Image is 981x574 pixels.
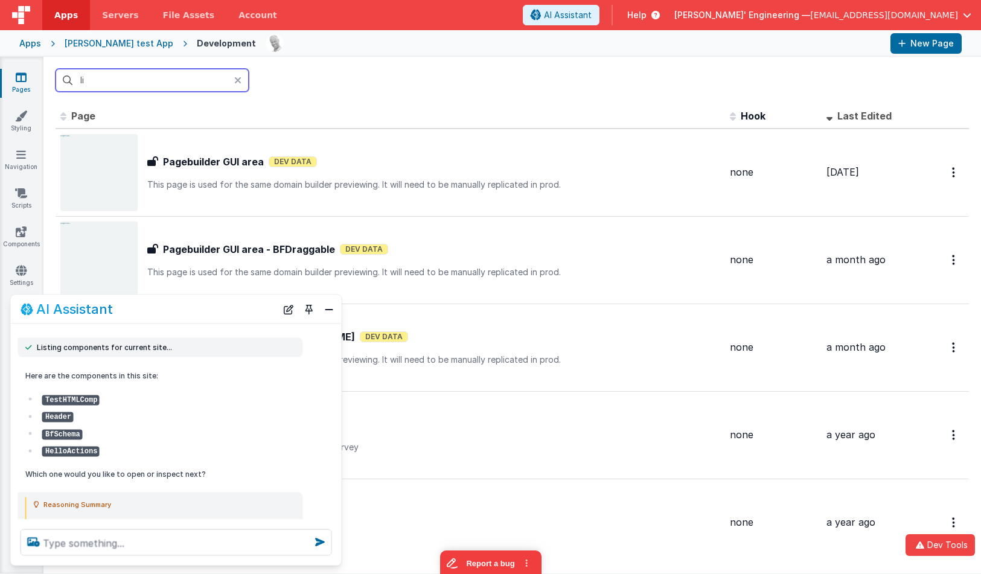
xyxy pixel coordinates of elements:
span: AI Assistant [544,9,592,21]
p: This page is used for the same domain builder previewing. It will need to be manually replicated ... [147,266,720,278]
span: Help [627,9,647,21]
input: Search pages, id's ... [56,69,249,92]
span: Listing components for current site... [37,343,172,352]
button: Close [321,301,337,317]
span: [EMAIL_ADDRESS][DOMAIN_NAME] [810,9,958,21]
h3: Pagebuilder GUI area - BFDraggable [163,242,335,257]
div: none [730,340,817,354]
button: Toggle Pin [301,301,318,317]
span: File Assets [163,9,215,21]
button: Options [945,510,964,535]
span: a year ago [826,429,875,441]
button: Options [945,160,964,185]
button: Options [945,335,964,360]
p: This page is used for the same domain builder previewing. It will need to be manually replicated ... [147,179,720,191]
p: Here are the components in this site: [25,369,296,382]
div: [PERSON_NAME] test App [65,37,173,49]
span: Page [71,110,95,122]
span: a month ago [826,254,886,266]
div: none [730,515,817,529]
button: New Page [890,33,962,54]
div: Development [197,37,256,49]
img: 11ac31fe5dc3d0eff3fbbbf7b26fa6e1 [266,35,283,52]
p: This page is used for the same domain builder previewing. It will need to be manually replicated ... [147,354,720,366]
span: Dev Data [340,244,388,255]
span: Hook [741,110,765,122]
code: Header [42,412,73,423]
button: Options [945,247,964,272]
code: HelloActions [42,447,99,457]
span: Apps [54,9,78,21]
button: Options [945,423,964,447]
div: Apps [19,37,41,49]
h2: AI Assistant [36,302,113,316]
span: [PERSON_NAME]' Engineering — [674,9,810,21]
span: Reasoning Summary [43,497,111,512]
div: none [730,428,817,442]
div: none [730,165,817,179]
code: BfSchema [42,429,82,439]
span: Dev Data [269,156,317,167]
p: Which one would you like to open or inspect next? [25,468,296,480]
h3: Pagebuilder GUI area [163,155,264,169]
span: Dev Data [360,331,408,342]
button: AI Assistant [523,5,599,25]
span: a month ago [826,341,886,353]
button: New Chat [280,301,297,317]
span: a year ago [826,516,875,528]
button: [PERSON_NAME]' Engineering — [EMAIL_ADDRESS][DOMAIN_NAME] [674,9,971,21]
div: none [730,253,817,267]
span: [DATE] [826,166,859,178]
span: Last Edited [837,110,892,122]
code: TestHTMLComp [42,395,99,405]
button: Dev Tools [906,534,975,556]
p: Basic Bootstrap based customer satisfaction survey [147,441,720,453]
span: Servers [102,9,138,21]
